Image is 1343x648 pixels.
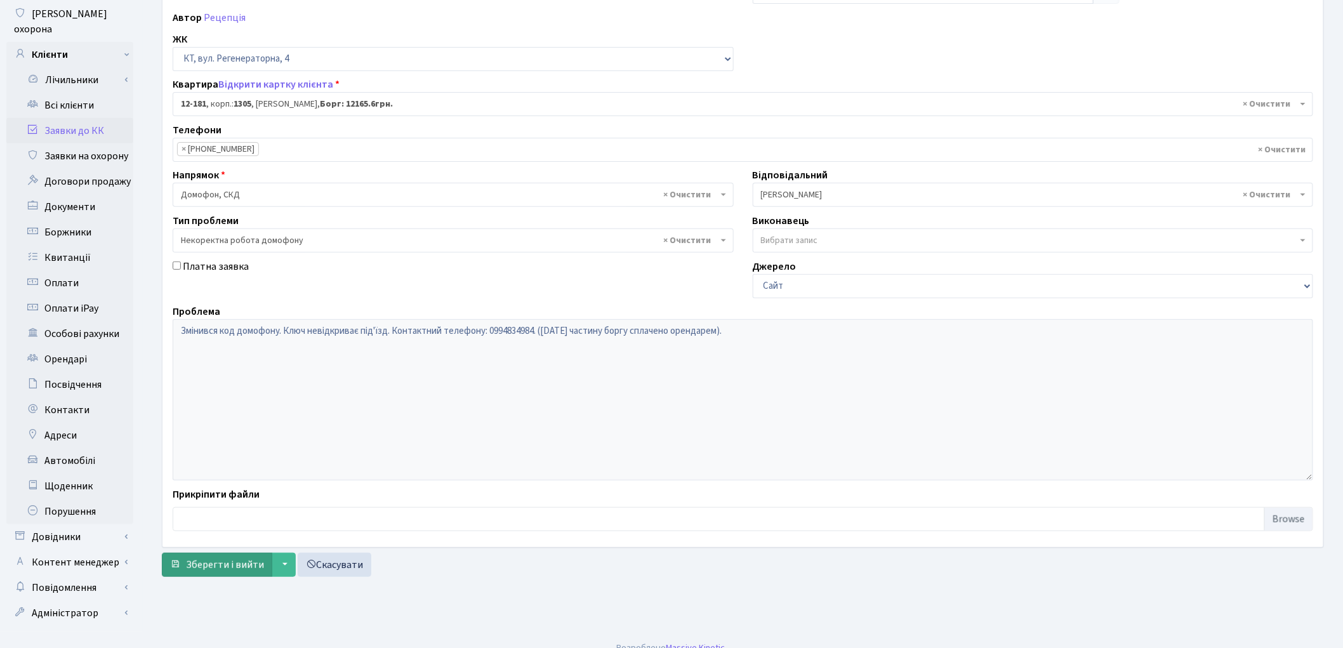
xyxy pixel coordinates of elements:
[6,42,133,67] a: Клієнти
[173,487,260,502] label: Прикріпити файли
[6,473,133,499] a: Щоденник
[173,319,1313,480] textarea: Змінився код домофону. Ключ невідкриває під'їзд. Контактний телефону: 0994834984. ([DATE] частину...
[181,98,206,110] b: 12-181
[6,550,133,575] a: Контент менеджер
[173,92,1313,116] span: <b>12-181</b>, корп.: <b>1305</b>, Сташків Тетяна Григовівна, <b>Борг: 12165.6грн.</b>
[173,304,220,319] label: Проблема
[753,183,1314,207] span: Корчун А. А.
[6,245,133,270] a: Квитанції
[181,188,718,201] span: Домофон, СКД
[15,67,133,93] a: Лічильники
[162,553,272,577] button: Зберегти і вийти
[173,10,202,25] label: Автор
[6,321,133,347] a: Особові рахунки
[6,372,133,397] a: Посвідчення
[177,142,259,156] li: (097) 698-37-05
[173,32,187,47] label: ЖК
[664,188,711,201] span: Видалити всі елементи
[761,188,1298,201] span: Корчун А. А.
[6,499,133,524] a: Порушення
[6,169,133,194] a: Договори продажу
[6,448,133,473] a: Автомобілі
[761,234,818,247] span: Вибрати запис
[664,234,711,247] span: Видалити всі елементи
[298,553,371,577] a: Скасувати
[182,143,186,155] span: ×
[181,98,1297,110] span: <b>12-181</b>, корп.: <b>1305</b>, Сташків Тетяна Григовівна, <b>Борг: 12165.6грн.</b>
[173,228,734,253] span: Некоректна робота домофону
[320,98,393,110] b: Борг: 12165.6грн.
[173,77,340,92] label: Квартира
[1259,143,1306,156] span: Видалити всі елементи
[186,558,264,572] span: Зберегти і вийти
[753,213,810,228] label: Виконавець
[183,259,249,274] label: Платна заявка
[6,270,133,296] a: Оплати
[204,11,246,25] a: Рецепція
[6,194,133,220] a: Документи
[173,183,734,207] span: Домофон, СКД
[6,1,133,42] a: [PERSON_NAME] охорона
[181,234,718,247] span: Некоректна робота домофону
[6,600,133,626] a: Адміністратор
[1243,188,1291,201] span: Видалити всі елементи
[6,423,133,448] a: Адреси
[173,122,222,138] label: Телефони
[6,220,133,245] a: Боржники
[6,347,133,372] a: Орендарі
[234,98,251,110] b: 1305
[753,259,797,274] label: Джерело
[6,118,133,143] a: Заявки до КК
[1243,98,1291,110] span: Видалити всі елементи
[6,575,133,600] a: Повідомлення
[6,524,133,550] a: Довідники
[753,168,828,183] label: Відповідальний
[173,213,239,228] label: Тип проблеми
[6,296,133,321] a: Оплати iPay
[6,93,133,118] a: Всі клієнти
[6,397,133,423] a: Контакти
[173,168,225,183] label: Напрямок
[6,143,133,169] a: Заявки на охорону
[218,77,333,91] a: Відкрити картку клієнта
